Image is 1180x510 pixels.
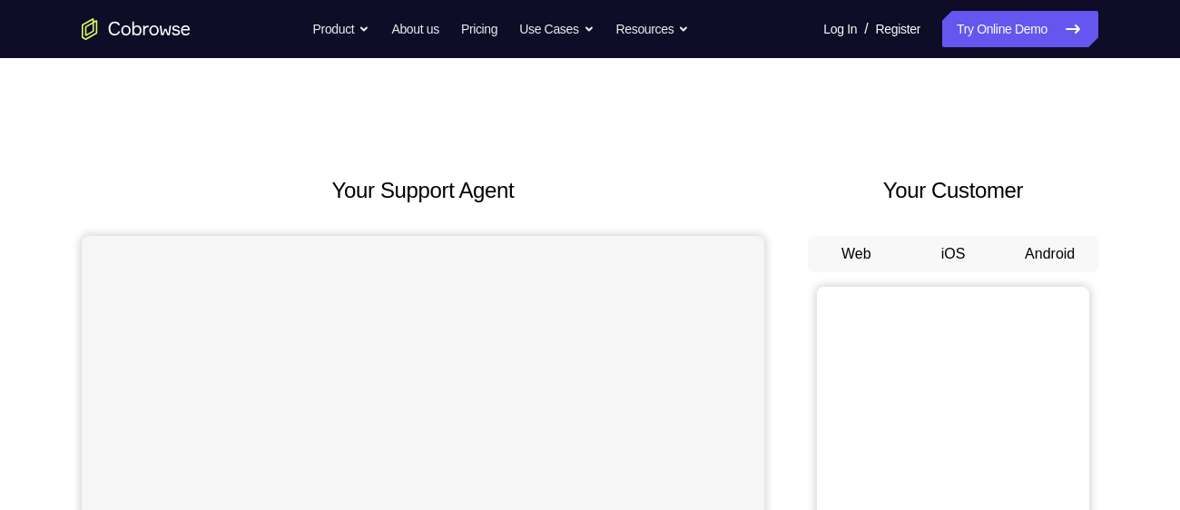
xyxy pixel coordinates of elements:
a: Register [876,11,920,47]
a: Log In [823,11,857,47]
button: Web [808,236,905,272]
a: Try Online Demo [942,11,1098,47]
button: Resources [616,11,690,47]
button: iOS [905,236,1002,272]
span: / [864,18,868,40]
h2: Your Support Agent [82,174,764,207]
button: Product [313,11,370,47]
a: Go to the home page [82,18,191,40]
h2: Your Customer [808,174,1098,207]
button: Android [1001,236,1098,272]
button: Use Cases [519,11,594,47]
a: About us [391,11,438,47]
a: Pricing [461,11,497,47]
